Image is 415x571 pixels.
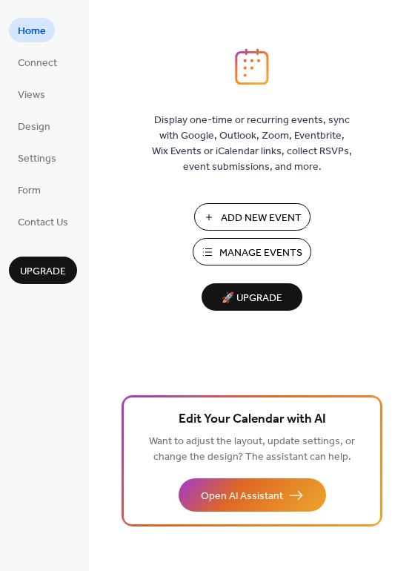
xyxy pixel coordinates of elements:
[9,82,54,106] a: Views
[179,409,326,430] span: Edit Your Calendar with AI
[193,238,311,265] button: Manage Events
[20,264,66,280] span: Upgrade
[194,203,311,231] button: Add New Event
[9,113,59,138] a: Design
[235,48,269,85] img: logo_icon.svg
[9,50,66,74] a: Connect
[18,151,56,167] span: Settings
[202,283,302,311] button: 🚀 Upgrade
[9,209,77,234] a: Contact Us
[221,211,302,226] span: Add New Event
[18,119,50,135] span: Design
[9,257,77,284] button: Upgrade
[18,183,41,199] span: Form
[18,56,57,71] span: Connect
[9,18,55,42] a: Home
[18,215,68,231] span: Contact Us
[149,432,355,467] span: Want to adjust the layout, update settings, or change the design? The assistant can help.
[9,177,50,202] a: Form
[179,478,326,512] button: Open AI Assistant
[18,24,46,39] span: Home
[219,245,302,261] span: Manage Events
[152,113,352,175] span: Display one-time or recurring events, sync with Google, Outlook, Zoom, Eventbrite, Wix Events or ...
[9,145,65,170] a: Settings
[18,88,45,103] span: Views
[210,288,293,308] span: 🚀 Upgrade
[201,489,283,504] span: Open AI Assistant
